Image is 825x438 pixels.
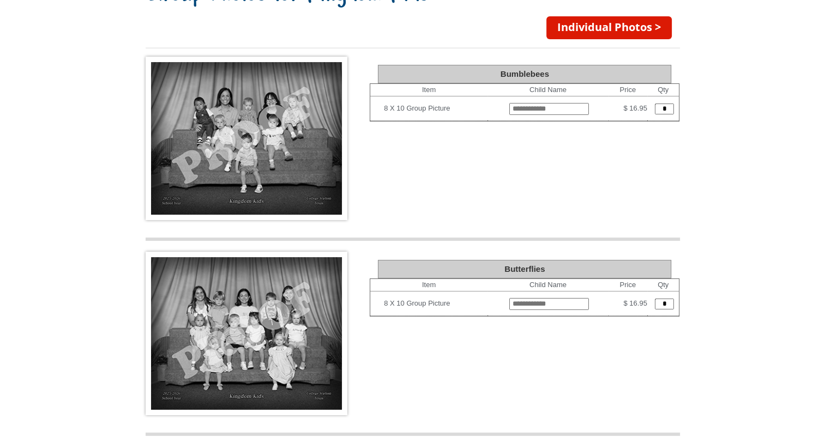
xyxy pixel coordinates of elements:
[487,84,609,96] th: Child Name
[546,16,672,39] a: Individual Photos >
[609,84,647,96] th: Price
[487,279,609,291] th: Child Name
[384,100,487,117] td: 8 X 10 Group Picture
[146,57,347,220] img: Bumblebees
[609,291,647,316] td: $ 16.95
[384,295,487,312] td: 8 X 10 Group Picture
[370,279,487,291] th: Item
[647,84,679,96] th: Qty
[609,96,647,121] td: $ 16.95
[378,260,671,278] div: Butterflies
[647,279,679,291] th: Qty
[378,65,671,83] div: Bumblebees
[609,279,647,291] th: Price
[146,252,347,415] img: Butterflies
[370,84,487,96] th: Item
